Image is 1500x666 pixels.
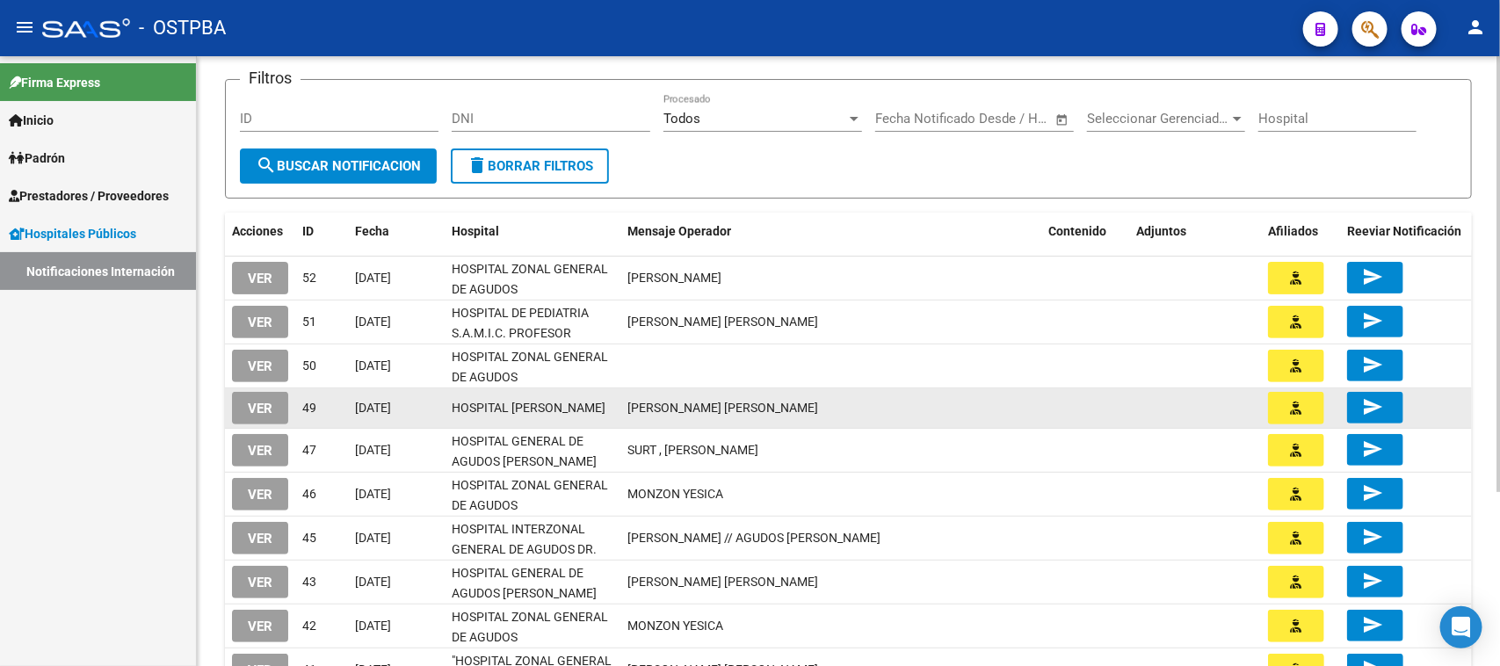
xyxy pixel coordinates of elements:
span: VER [248,358,272,374]
span: HOSPITAL ZONAL GENERAL DE AGUDOS [GEOGRAPHIC_DATA][PERSON_NAME] [452,478,608,552]
button: VER [232,350,288,382]
mat-icon: search [256,155,277,176]
span: HOSPITAL GENERAL DE AGUDOS [PERSON_NAME] [452,434,597,468]
span: Hospitales Públicos [9,224,136,243]
button: VER [232,566,288,598]
div: [DATE] [355,440,438,460]
datatable-header-cell: Contenido [1041,213,1129,250]
span: VER [248,315,272,330]
div: [DATE] [355,312,438,332]
span: MONZON YESICA [627,487,723,501]
span: HOSPITAL DE PEDIATRIA S.A.M.I.C. PROFESOR [PERSON_NAME][GEOGRAPHIC_DATA] [452,306,589,380]
datatable-header-cell: Acciones [225,213,295,250]
button: VER [232,522,288,554]
span: SURT , ERNESTO GUILLERMO [627,443,758,457]
span: 42 [302,619,316,633]
button: Borrar Filtros [451,148,609,184]
datatable-header-cell: Mensaje Operador [620,213,1041,250]
span: Borrar Filtros [467,158,593,174]
span: VER [248,531,272,547]
span: 50 [302,358,316,373]
span: VER [248,401,272,416]
span: Padrón [9,148,65,168]
span: VER [248,443,272,459]
span: 49 [302,401,316,415]
span: Fecha [355,224,389,238]
button: Open calendar [1053,110,1073,130]
mat-icon: send [1362,526,1383,547]
datatable-header-cell: Adjuntos [1129,213,1261,250]
span: Reeviar Notificación [1347,224,1461,238]
datatable-header-cell: Fecha [348,213,445,250]
mat-icon: menu [14,17,35,38]
input: Fecha fin [962,111,1047,127]
span: VER [248,271,272,286]
span: 52 [302,271,316,285]
span: GOMEZ , MARIA ISABEL [627,575,818,589]
div: [DATE] [355,572,438,592]
mat-icon: send [1362,396,1383,417]
div: [DATE] [355,356,438,376]
mat-icon: send [1362,354,1383,375]
span: ALLENDE QUIROGA [627,401,818,415]
span: MALDONADO MARIELA // AGUDOS DR. FIORITO [627,531,880,545]
span: 47 [302,443,316,457]
span: MONZON YESICA [627,619,723,633]
span: Afiliados [1268,224,1318,238]
span: 45 [302,531,316,545]
mat-icon: send [1362,310,1383,331]
span: VER [248,575,272,590]
button: VER [232,392,288,424]
div: [DATE] [355,398,438,418]
span: Adjuntos [1136,224,1186,238]
span: 46 [302,487,316,501]
div: [DATE] [355,616,438,636]
mat-icon: send [1362,570,1383,591]
h3: Filtros [240,66,301,90]
span: Buscar Notificacion [256,158,421,174]
span: HOSPITAL [PERSON_NAME] [452,401,605,415]
mat-icon: send [1362,614,1383,635]
span: Hospital [452,224,499,238]
button: VER [232,306,288,338]
span: Mensaje Operador [627,224,731,238]
span: Acciones [232,224,283,238]
div: Open Intercom Messenger [1440,606,1482,648]
span: VER [248,619,272,634]
datatable-header-cell: ID [295,213,348,250]
mat-icon: send [1362,482,1383,503]
datatable-header-cell: Afiliados [1261,213,1340,250]
span: ARANDA MONGE LUCIANO [627,271,721,285]
button: Buscar Notificacion [240,148,437,184]
span: 43 [302,575,316,589]
button: VER [232,434,288,467]
mat-icon: person [1465,17,1486,38]
div: [DATE] [355,484,438,504]
button: VER [232,262,288,294]
button: VER [232,610,288,642]
span: FERNANDEZ, MELODY BRIANNA [627,315,818,329]
mat-icon: delete [467,155,488,176]
div: [DATE] [355,528,438,548]
mat-icon: send [1362,266,1383,287]
span: HOSPITAL ZONAL GENERAL DE AGUDOS [PERSON_NAME] [452,350,608,404]
span: - OSTPBA [139,9,226,47]
mat-icon: send [1362,438,1383,460]
button: VER [232,478,288,510]
span: 51 [302,315,316,329]
span: Todos [663,111,700,127]
datatable-header-cell: Reeviar Notificación [1340,213,1472,250]
span: Firma Express [9,73,100,92]
span: Prestadores / Proveedores [9,186,169,206]
div: [DATE] [355,268,438,288]
span: Contenido [1048,224,1106,238]
datatable-header-cell: Hospital [445,213,620,250]
span: HOSPITAL GENERAL DE AGUDOS [PERSON_NAME] [452,566,597,600]
input: Fecha inicio [875,111,946,127]
span: VER [248,487,272,503]
span: HOSPITAL ZONAL GENERAL DE AGUDOS [PERSON_NAME] [452,262,608,316]
span: Seleccionar Gerenciador [1087,111,1229,127]
span: Inicio [9,111,54,130]
span: ID [302,224,314,238]
span: HOSPITAL INTERZONAL GENERAL DE AGUDOS DR. FIORITO [452,522,597,576]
